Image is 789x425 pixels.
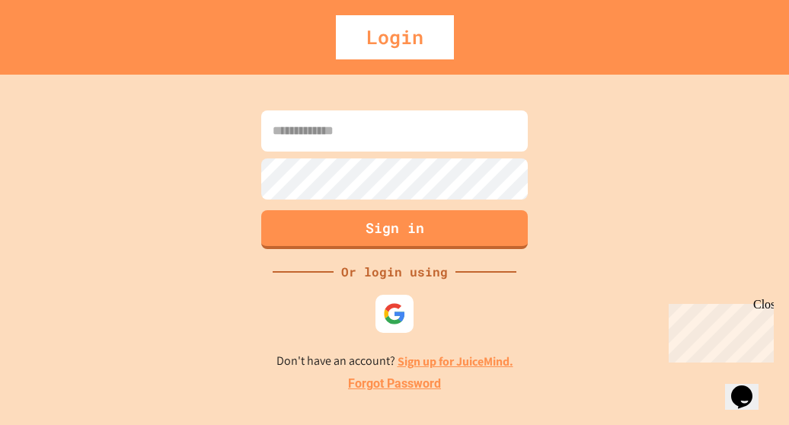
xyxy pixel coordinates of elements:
button: Sign in [261,210,528,249]
div: Login [336,15,454,59]
div: Or login using [334,263,455,281]
iframe: chat widget [725,364,774,410]
a: Forgot Password [348,375,441,393]
iframe: chat widget [663,298,774,363]
img: google-icon.svg [383,302,406,325]
div: Chat with us now!Close [6,6,105,97]
a: Sign up for JuiceMind. [398,353,513,369]
p: Don't have an account? [276,352,513,371]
